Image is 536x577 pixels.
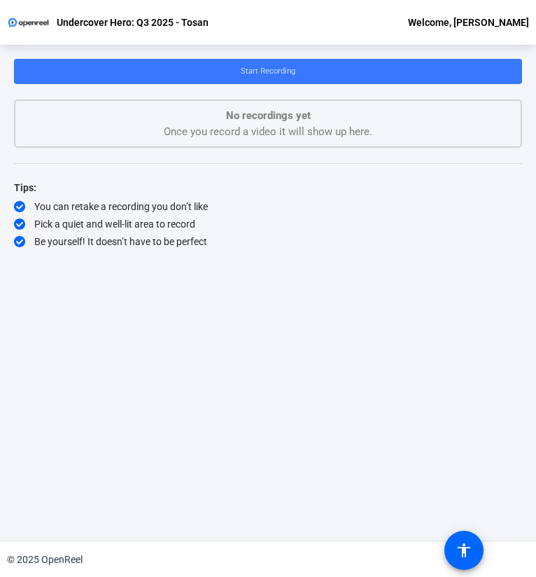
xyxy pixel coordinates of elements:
[14,179,522,196] div: Tips:
[7,552,83,567] div: © 2025 OpenReel
[14,217,522,231] div: Pick a quiet and well-lit area to record
[7,15,50,29] img: OpenReel logo
[14,59,522,84] button: Start Recording
[29,108,507,139] div: Once you record a video it will show up here.
[29,108,507,124] p: No recordings yet
[14,235,522,249] div: Be yourself! It doesn’t have to be perfect
[14,200,522,214] div: You can retake a recording you don’t like
[408,14,529,31] div: Welcome, [PERSON_NAME]
[241,67,295,76] span: Start Recording
[57,14,209,31] p: Undercover Hero: Q3 2025 - Tosan
[456,542,472,559] mat-icon: accessibility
